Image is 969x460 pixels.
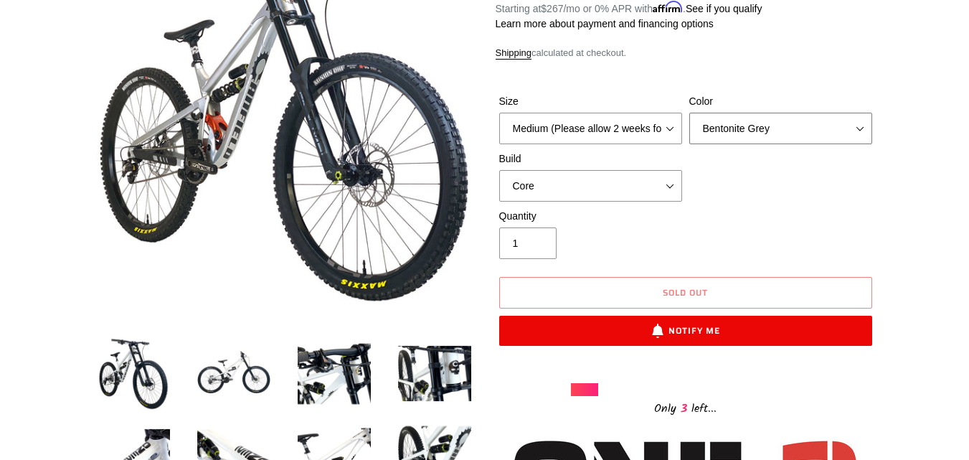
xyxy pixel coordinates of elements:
[499,151,682,166] label: Build
[499,316,872,346] button: Notify Me
[653,1,683,13] span: Affirm
[499,94,682,109] label: Size
[496,18,714,29] a: Learn more about payment and financing options
[194,334,273,413] img: Load image into Gallery viewer, ONE.2 DH - Complete Bike
[94,334,173,413] img: Load image into Gallery viewer, ONE.2 DH - Complete Bike
[496,46,876,60] div: calculated at checkout.
[686,3,762,14] a: See if you qualify - Learn more about Affirm Financing (opens in modal)
[689,94,872,109] label: Color
[395,334,474,413] img: Load image into Gallery viewer, ONE.2 DH - Complete Bike
[541,3,563,14] span: $267
[571,396,800,418] div: Only left...
[499,209,682,224] label: Quantity
[676,400,691,418] span: 3
[496,47,532,60] a: Shipping
[295,334,374,413] img: Load image into Gallery viewer, ONE.2 DH - Complete Bike
[499,277,872,309] button: Sold out
[663,286,708,299] span: Sold out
